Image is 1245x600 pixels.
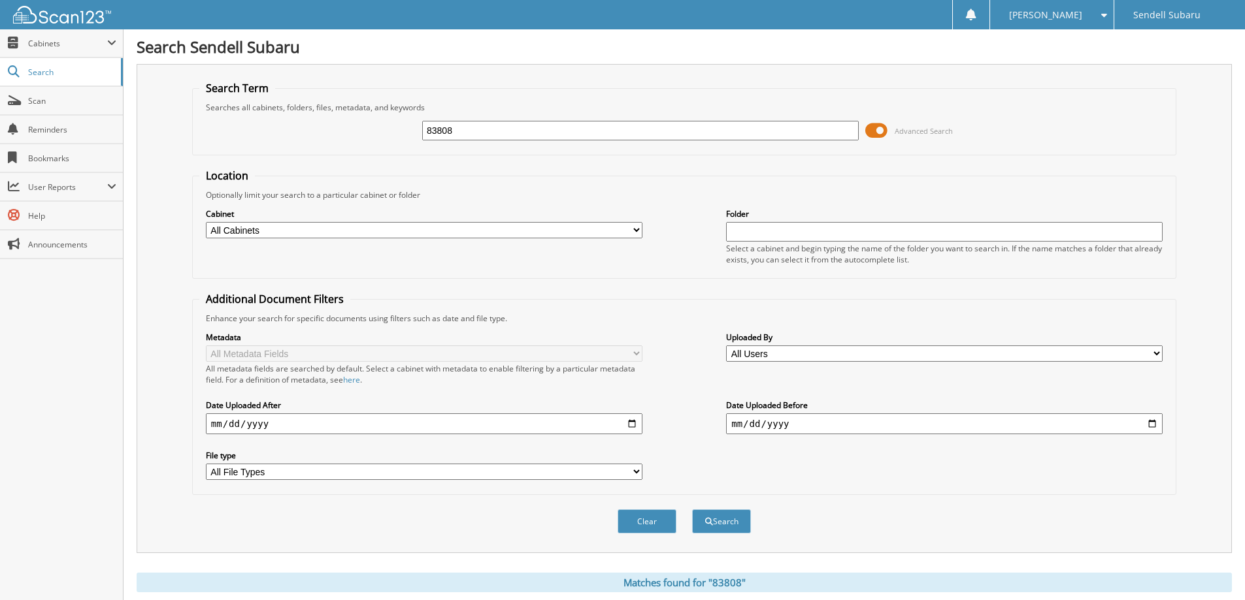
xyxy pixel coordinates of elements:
[1133,11,1201,19] span: Sendell Subaru
[726,332,1163,343] label: Uploaded By
[199,102,1169,113] div: Searches all cabinets, folders, files, metadata, and keywords
[206,332,642,343] label: Metadata
[28,38,107,49] span: Cabinets
[726,243,1163,265] div: Select a cabinet and begin typing the name of the folder you want to search in. If the name match...
[199,313,1169,324] div: Enhance your search for specific documents using filters such as date and file type.
[618,509,676,533] button: Clear
[199,81,275,95] legend: Search Term
[343,374,360,385] a: here
[206,450,642,461] label: File type
[692,509,751,533] button: Search
[28,67,114,78] span: Search
[137,573,1232,592] div: Matches found for "83808"
[206,400,642,411] label: Date Uploaded After
[199,168,255,183] legend: Location
[726,208,1163,219] label: Folder
[28,124,116,135] span: Reminders
[199,292,350,306] legend: Additional Document Filters
[28,182,107,193] span: User Reports
[206,208,642,219] label: Cabinet
[28,210,116,221] span: Help
[1009,11,1082,19] span: [PERSON_NAME]
[206,363,642,385] div: All metadata fields are searched by default. Select a cabinet with metadata to enable filtering b...
[28,239,116,250] span: Announcements
[13,6,111,24] img: scan123-logo-white.svg
[206,413,642,434] input: start
[137,36,1232,57] h1: Search Sendell Subaru
[895,126,953,136] span: Advanced Search
[199,189,1169,200] div: Optionally limit your search to a particular cabinet or folder
[726,400,1163,411] label: Date Uploaded Before
[28,95,116,106] span: Scan
[28,153,116,164] span: Bookmarks
[726,413,1163,434] input: end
